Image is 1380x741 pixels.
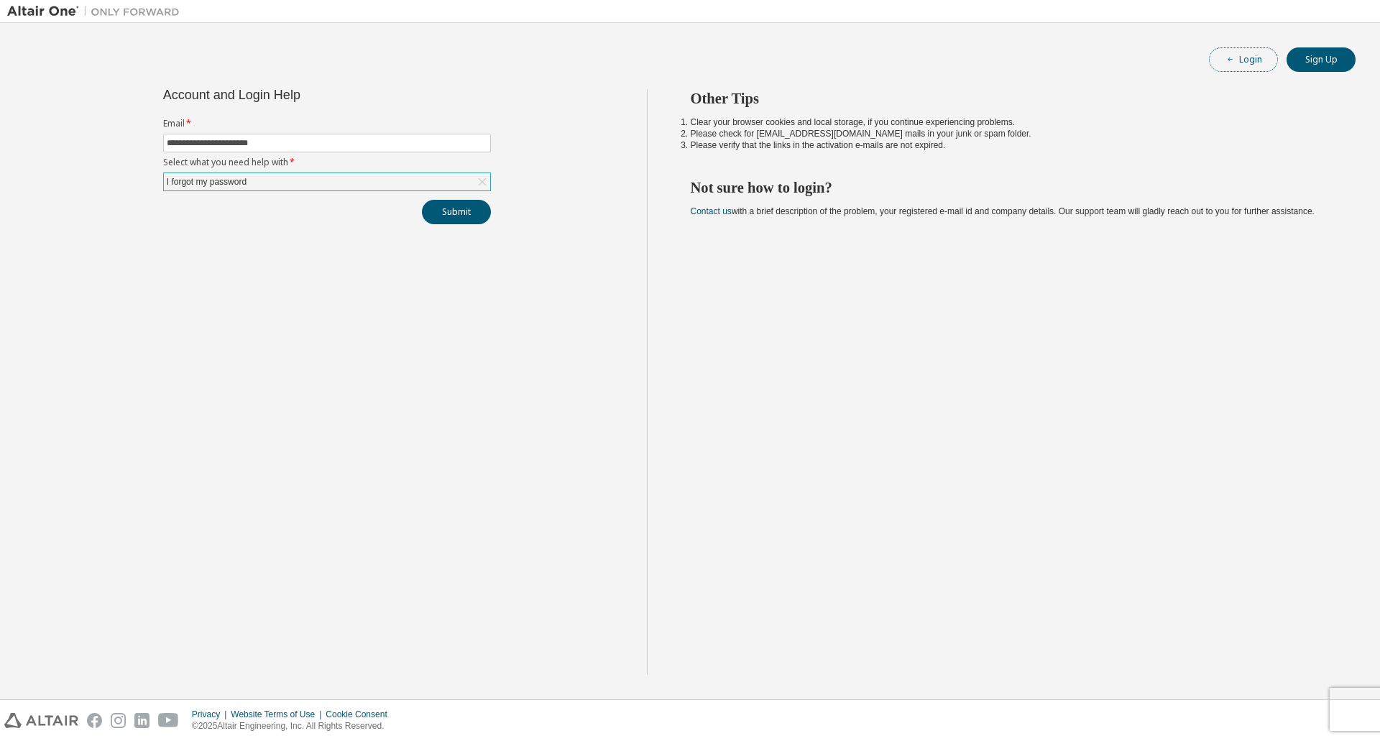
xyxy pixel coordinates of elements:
[691,178,1330,197] h2: Not sure how to login?
[691,116,1330,128] li: Clear your browser cookies and local storage, if you continue experiencing problems.
[134,713,149,728] img: linkedin.svg
[4,713,78,728] img: altair_logo.svg
[691,128,1330,139] li: Please check for [EMAIL_ADDRESS][DOMAIN_NAME] mails in your junk or spam folder.
[1209,47,1278,72] button: Login
[691,89,1330,108] h2: Other Tips
[163,157,491,168] label: Select what you need help with
[192,720,396,732] p: © 2025 Altair Engineering, Inc. All Rights Reserved.
[691,206,1315,216] span: with a brief description of the problem, your registered e-mail id and company details. Our suppo...
[163,118,491,129] label: Email
[163,89,425,101] div: Account and Login Help
[192,709,231,720] div: Privacy
[1287,47,1356,72] button: Sign Up
[691,206,732,216] a: Contact us
[691,139,1330,151] li: Please verify that the links in the activation e-mails are not expired.
[422,200,491,224] button: Submit
[111,713,126,728] img: instagram.svg
[7,4,187,19] img: Altair One
[87,713,102,728] img: facebook.svg
[165,174,249,190] div: I forgot my password
[326,709,395,720] div: Cookie Consent
[164,173,490,190] div: I forgot my password
[231,709,326,720] div: Website Terms of Use
[158,713,179,728] img: youtube.svg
